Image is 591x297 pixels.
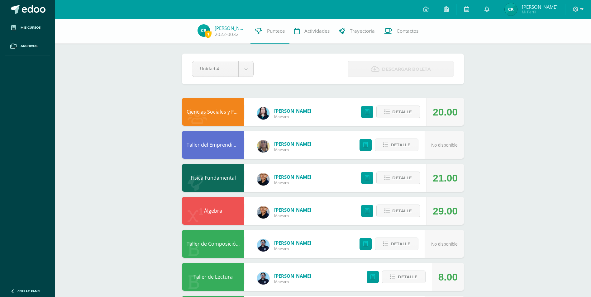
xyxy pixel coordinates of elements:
button: Detalle [375,139,418,151]
span: Detalle [392,172,412,184]
span: Maestro [274,213,311,218]
span: Mis cursos [21,25,41,30]
div: 21.00 [433,164,458,192]
div: 29.00 [433,197,458,225]
span: Detalle [391,139,410,151]
a: 2022-0032 [215,31,239,38]
span: Detalle [391,238,410,250]
button: Detalle [376,205,420,217]
div: Taller de Composición y Redacción [182,230,244,258]
span: Maestro [274,147,311,152]
span: Archivos [21,44,37,49]
img: c96224e79309de7917ae934cbb5c0b01.png [257,140,269,153]
span: Unidad 4 [200,61,231,76]
span: Actividades [304,28,330,34]
button: Detalle [376,172,420,184]
button: Detalle [382,271,426,283]
span: No disponible [431,143,458,148]
a: Actividades [289,19,334,44]
span: Punteos [267,28,285,34]
img: 911da8577ce506968a839c78ed3a8bf3.png [257,272,269,285]
a: Punteos [250,19,289,44]
span: Detalle [392,205,412,217]
div: Taller del Emprendimiento [182,131,244,159]
a: Archivos [5,37,50,55]
div: Ciencias Sociales y Formación Ciudadana [182,98,244,126]
a: [PERSON_NAME] [274,273,311,279]
a: Unidad 4 [192,61,253,77]
span: Mi Perfil [522,9,558,15]
div: 8.00 [438,263,458,291]
span: Descargar boleta [382,62,431,77]
a: Trayectoria [334,19,379,44]
span: Trayectoria [350,28,375,34]
button: Detalle [375,238,418,250]
span: Cerrar panel [17,289,41,293]
a: [PERSON_NAME] [274,108,311,114]
a: [PERSON_NAME] [274,141,311,147]
span: Detalle [398,271,417,283]
div: 20.00 [433,98,458,126]
a: Mis cursos [5,19,50,37]
img: 118ee4e8e89fd28cfd44e91cd8d7a532.png [257,206,269,219]
a: [PERSON_NAME] [274,207,311,213]
img: d01439a2d9c432a33b3efb775901df70.png [505,3,517,16]
span: Maestro [274,180,311,185]
a: [PERSON_NAME] [274,240,311,246]
span: Contactos [397,28,418,34]
span: 1 [205,30,212,38]
span: No disponible [431,242,458,247]
span: Maestro [274,246,311,251]
a: [PERSON_NAME] [215,25,246,31]
button: Detalle [376,106,420,118]
span: Maestro [274,114,311,119]
span: [PERSON_NAME] [522,4,558,10]
img: d01439a2d9c432a33b3efb775901df70.png [198,24,210,37]
img: 118ee4e8e89fd28cfd44e91cd8d7a532.png [257,173,269,186]
div: Física Fundamental [182,164,244,192]
div: Álgebra [182,197,244,225]
img: 911da8577ce506968a839c78ed3a8bf3.png [257,239,269,252]
img: cccdcb54ef791fe124cc064e0dd18e00.png [257,107,269,120]
a: Contactos [379,19,423,44]
span: Detalle [392,106,412,118]
span: Maestro [274,279,311,284]
a: [PERSON_NAME] [274,174,311,180]
div: Taller de Lectura [182,263,244,291]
